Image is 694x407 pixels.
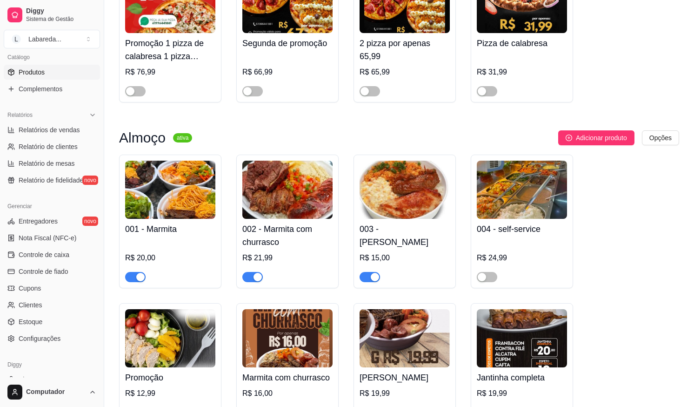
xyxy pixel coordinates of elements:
[477,37,567,50] h4: Pizza de calabresa
[4,199,100,214] div: Gerenciar
[4,331,100,346] a: Configurações
[19,142,78,151] span: Relatório de clientes
[19,250,69,259] span: Controle de caixa
[26,7,96,15] span: Diggy
[4,214,100,229] a: Entregadoresnovo
[4,65,100,80] a: Produtos
[360,223,450,249] h4: 003 - [PERSON_NAME]
[4,4,100,26] a: DiggySistema de Gestão
[242,161,333,219] img: product-image
[19,300,42,310] span: Clientes
[125,371,215,384] h4: Promoção
[4,156,100,171] a: Relatório de mesas
[7,111,33,119] span: Relatórios
[4,231,100,245] a: Nota Fiscal (NFC-e)
[360,252,450,264] div: R$ 15,00
[477,252,567,264] div: R$ 24,99
[558,130,634,145] button: Adicionar produto
[4,264,100,279] a: Controle de fiado
[242,388,333,399] div: R$ 16,00
[242,223,333,249] h4: 002 - Marmita com churrasco
[477,223,567,236] h4: 004 - self-service
[125,67,215,78] div: R$ 76,99
[360,309,450,367] img: product-image
[125,252,215,264] div: R$ 20,00
[242,67,333,78] div: R$ 66,99
[242,309,333,367] img: product-image
[125,37,215,63] h4: Promoção 1 pizza de calabresa 1 pizza portuguesa
[125,223,215,236] h4: 001 - Marmita
[19,233,76,243] span: Nota Fiscal (NFC-e)
[125,388,215,399] div: R$ 12,99
[4,81,100,96] a: Complementos
[19,217,58,226] span: Entregadores
[19,68,45,77] span: Produtos
[477,388,567,399] div: R$ 19,99
[19,84,62,94] span: Complementos
[360,67,450,78] div: R$ 65,99
[360,388,450,399] div: R$ 19,99
[119,132,166,143] h3: Almoço
[12,34,21,44] span: L
[4,122,100,137] a: Relatórios de vendas
[4,298,100,312] a: Clientes
[642,130,679,145] button: Opções
[576,133,627,143] span: Adicionar produto
[360,161,450,219] img: product-image
[4,372,100,387] a: Planos
[4,173,100,188] a: Relatório de fidelidadenovo
[19,284,41,293] span: Cupons
[125,161,215,219] img: product-image
[19,176,83,185] span: Relatório de fidelidade
[19,159,75,168] span: Relatório de mesas
[242,371,333,384] h4: Marmita com churrasco
[19,334,60,343] span: Configurações
[4,357,100,372] div: Diggy
[26,15,96,23] span: Sistema de Gestão
[4,381,100,403] button: Computador
[173,133,192,142] sup: ativa
[4,314,100,329] a: Estoque
[360,37,450,63] h4: 2 pizza por apenas 65,99
[28,34,61,44] div: Labareda ...
[477,67,567,78] div: R$ 31,99
[242,252,333,264] div: R$ 21,99
[242,37,333,50] h4: Segunda de promoção
[4,50,100,65] div: Catálogo
[477,309,567,367] img: product-image
[19,375,39,384] span: Planos
[4,281,100,296] a: Cupons
[477,371,567,384] h4: Jantinha completa
[649,133,672,143] span: Opções
[19,267,68,276] span: Controle de fiado
[19,125,80,135] span: Relatórios de vendas
[125,309,215,367] img: product-image
[26,388,85,396] span: Computador
[4,30,100,48] button: Select a team
[19,317,42,326] span: Estoque
[360,371,450,384] h4: [PERSON_NAME]
[4,139,100,154] a: Relatório de clientes
[4,247,100,262] a: Controle de caixa
[477,161,567,219] img: product-image
[566,135,572,141] span: plus-circle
